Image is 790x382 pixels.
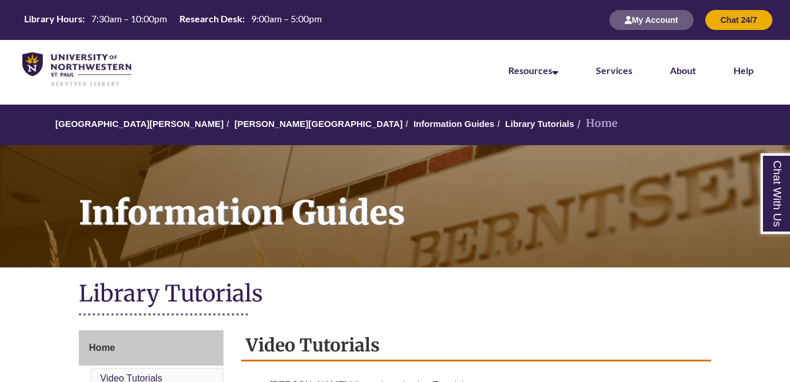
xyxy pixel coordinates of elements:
[19,12,326,27] table: Hours Today
[19,12,326,28] a: Hours Today
[508,65,558,76] a: Resources
[505,119,574,129] a: Library Tutorials
[79,279,711,310] h1: Library Tutorials
[175,12,246,25] th: Research Desk:
[19,12,86,25] th: Library Hours:
[414,119,495,129] a: Information Guides
[89,343,115,353] span: Home
[55,119,224,129] a: [GEOGRAPHIC_DATA][PERSON_NAME]
[705,15,772,25] a: Chat 24/7
[596,65,632,76] a: Services
[22,52,131,87] img: UNWSP Library Logo
[234,119,402,129] a: [PERSON_NAME][GEOGRAPHIC_DATA]
[609,10,694,30] button: My Account
[66,145,790,252] h1: Information Guides
[251,13,322,24] span: 9:00am – 5:00pm
[241,330,711,361] h2: Video Tutorials
[609,15,694,25] a: My Account
[670,65,696,76] a: About
[734,65,754,76] a: Help
[79,330,224,366] a: Home
[91,13,167,24] span: 7:30am – 10:00pm
[705,10,772,30] button: Chat 24/7
[574,115,618,132] li: Home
